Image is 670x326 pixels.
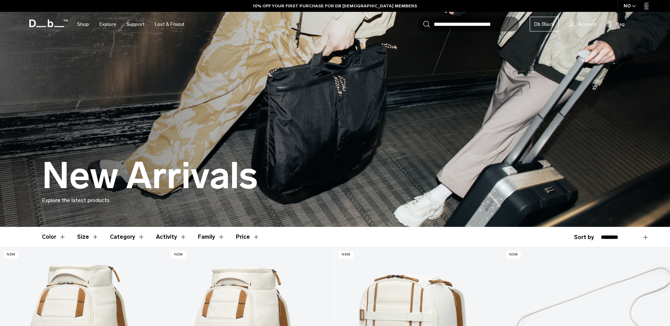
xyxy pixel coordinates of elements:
[42,227,66,247] button: Toggle Filter
[127,12,144,37] a: Support
[77,227,99,247] button: Toggle Filter
[607,20,625,28] button: Bag
[506,251,521,258] p: New
[77,12,89,37] a: Shop
[253,3,417,9] a: 10% OFF YOUR FIRST PURCHASE FOR DB [DEMOGRAPHIC_DATA] MEMBERS
[530,17,559,31] a: Db Black
[578,21,596,28] span: Account
[155,12,184,37] a: Lost & Found
[110,227,145,247] button: Toggle Filter
[338,251,353,258] p: New
[99,12,116,37] a: Explore
[236,227,260,247] button: Toggle Price
[3,251,18,258] p: New
[42,196,628,205] p: Explore the latest products.
[171,251,186,258] p: New
[42,156,258,196] h1: New Arrivals
[156,227,187,247] button: Toggle Filter
[569,20,596,28] a: Account
[616,21,625,28] span: Bag
[72,12,189,37] nav: Main Navigation
[198,227,225,247] button: Toggle Filter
